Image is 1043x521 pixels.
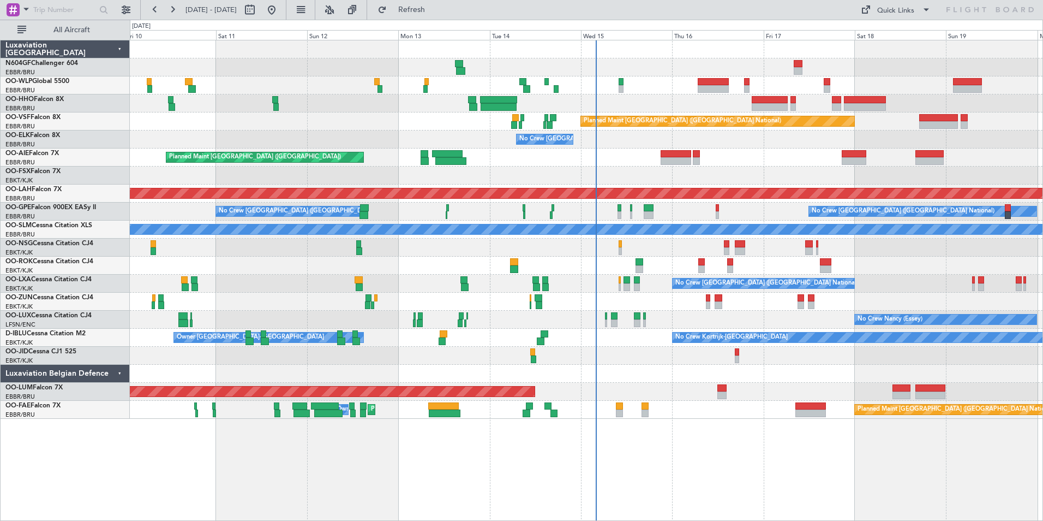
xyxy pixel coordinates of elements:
a: D-IBLUCessna Citation M2 [5,330,86,337]
a: EBBR/BRU [5,86,35,94]
a: OO-FAEFalcon 7X [5,402,61,409]
div: No Crew Nancy (Essey) [858,311,922,328]
span: OO-ROK [5,258,33,265]
a: OO-LUMFalcon 7X [5,384,63,391]
span: D-IBLU [5,330,27,337]
a: OO-JIDCessna CJ1 525 [5,348,76,355]
a: OO-GPEFalcon 900EX EASy II [5,204,96,211]
button: Quick Links [855,1,936,19]
span: OO-FAE [5,402,31,409]
a: EBBR/BRU [5,393,35,401]
span: OO-FSX [5,168,31,175]
div: No Crew [GEOGRAPHIC_DATA] ([GEOGRAPHIC_DATA] National) [219,203,401,220]
div: Sun 12 [307,30,398,40]
a: OO-FSXFalcon 7X [5,168,61,175]
a: LFSN/ENC [5,321,35,329]
span: OO-NSG [5,240,33,247]
span: [DATE] - [DATE] [185,5,237,15]
a: OO-NSGCessna Citation CJ4 [5,240,93,247]
a: EBBR/BRU [5,104,35,113]
span: OO-WLP [5,78,32,85]
span: OO-HHO [5,96,34,103]
a: OO-ROKCessna Citation CJ4 [5,258,93,265]
span: OO-LXA [5,276,31,283]
a: OO-ELKFalcon 8X [5,132,60,139]
div: Tue 14 [490,30,581,40]
span: N604GF [5,60,31,67]
a: EBKT/KJK [5,248,33,257]
button: Refresh [373,1,438,19]
span: OO-GPE [5,204,31,211]
a: OO-LUXCessna Citation CJ4 [5,312,92,319]
span: All Aircraft [28,26,115,34]
div: Sat 11 [216,30,307,40]
div: Planned Maint [GEOGRAPHIC_DATA] ([GEOGRAPHIC_DATA]) [169,149,341,165]
a: N604GFChallenger 604 [5,60,78,67]
div: [DATE] [132,22,151,31]
div: Fri 10 [124,30,215,40]
a: EBBR/BRU [5,212,35,221]
div: Fri 17 [764,30,855,40]
a: EBBR/BRU [5,194,35,203]
div: Sat 18 [855,30,946,40]
span: OO-LAH [5,186,32,193]
a: OO-LXACessna Citation CJ4 [5,276,92,283]
a: OO-WLPGlobal 5500 [5,78,69,85]
div: No Crew [GEOGRAPHIC_DATA] ([GEOGRAPHIC_DATA] National) [675,275,858,292]
div: Wed 15 [581,30,672,40]
a: OO-ZUNCessna Citation CJ4 [5,294,93,301]
a: EBBR/BRU [5,158,35,167]
span: OO-VSF [5,114,31,121]
div: Thu 16 [672,30,763,40]
a: OO-LAHFalcon 7X [5,186,62,193]
a: EBBR/BRU [5,68,35,76]
div: Mon 13 [398,30,489,40]
span: OO-LUM [5,384,33,391]
a: EBKT/KJK [5,285,33,293]
span: Refresh [389,6,435,14]
a: EBBR/BRU [5,230,35,239]
div: No Crew [GEOGRAPHIC_DATA] ([GEOGRAPHIC_DATA] National) [812,203,994,220]
span: OO-ELK [5,132,30,139]
a: EBKT/KJK [5,303,33,311]
a: EBBR/BRU [5,411,35,419]
div: Quick Links [877,5,914,16]
span: OO-JID [5,348,28,355]
div: Owner [GEOGRAPHIC_DATA]-[GEOGRAPHIC_DATA] [177,329,324,346]
a: EBBR/BRU [5,140,35,149]
span: OO-LUX [5,312,31,319]
button: All Aircraft [12,21,118,39]
div: No Crew [GEOGRAPHIC_DATA] ([GEOGRAPHIC_DATA] National) [519,131,702,147]
a: OO-HHOFalcon 8X [5,96,64,103]
a: EBKT/KJK [5,176,33,185]
span: OO-SLM [5,222,32,229]
a: OO-SLMCessna Citation XLS [5,222,92,229]
a: EBBR/BRU [5,122,35,131]
input: Trip Number [33,2,96,18]
span: OO-ZUN [5,294,33,301]
a: EBKT/KJK [5,339,33,347]
a: EBKT/KJK [5,267,33,275]
div: Planned Maint Melsbroek Air Base [371,401,466,418]
div: Sun 19 [946,30,1037,40]
span: OO-AIE [5,150,29,157]
a: EBKT/KJK [5,357,33,365]
div: Planned Maint [GEOGRAPHIC_DATA] ([GEOGRAPHIC_DATA] National) [584,113,781,129]
div: No Crew Kortrijk-[GEOGRAPHIC_DATA] [675,329,788,346]
a: OO-AIEFalcon 7X [5,150,59,157]
a: OO-VSFFalcon 8X [5,114,61,121]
